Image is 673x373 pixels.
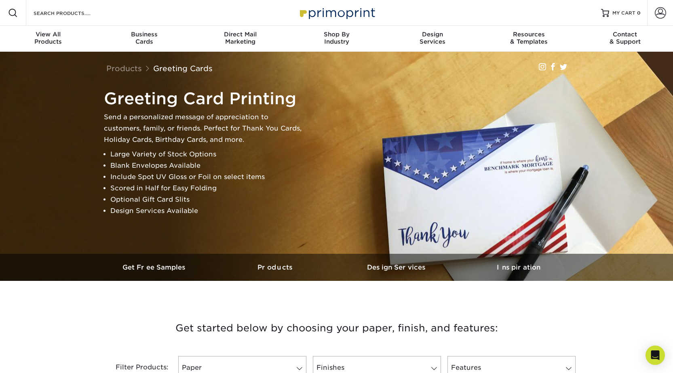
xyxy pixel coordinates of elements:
[481,31,577,38] span: Resources
[577,31,673,38] span: Contact
[384,31,481,45] div: Services
[637,10,641,16] span: 0
[577,26,673,52] a: Contact& Support
[384,26,481,52] a: DesignServices
[192,31,289,45] div: Marketing
[96,31,192,38] span: Business
[94,254,215,281] a: Get Free Samples
[110,194,306,205] li: Optional Gift Card Slits
[110,205,306,217] li: Design Services Available
[337,263,458,271] h3: Design Services
[33,8,112,18] input: SEARCH PRODUCTS.....
[104,89,306,108] h1: Greeting Card Printing
[100,310,573,346] h3: Get started below by choosing your paper, finish, and features:
[110,183,306,194] li: Scored in Half for Easy Folding
[96,31,192,45] div: Cards
[215,254,337,281] a: Products
[337,254,458,281] a: Design Services
[289,31,385,38] span: Shop By
[612,10,635,17] span: MY CART
[106,64,142,73] a: Products
[94,263,215,271] h3: Get Free Samples
[110,149,306,160] li: Large Variety of Stock Options
[289,26,385,52] a: Shop ByIndustry
[110,160,306,171] li: Blank Envelopes Available
[192,26,289,52] a: Direct MailMarketing
[481,26,577,52] a: Resources& Templates
[110,171,306,183] li: Include Spot UV Gloss or Foil on select items
[289,31,385,45] div: Industry
[2,348,69,370] iframe: Google Customer Reviews
[153,64,213,73] a: Greeting Cards
[481,31,577,45] div: & Templates
[96,26,192,52] a: BusinessCards
[646,346,665,365] div: Open Intercom Messenger
[104,112,306,145] p: Send a personalized message of appreciation to customers, family, or friends. Perfect for Thank Y...
[458,263,579,271] h3: Inspiration
[384,31,481,38] span: Design
[577,31,673,45] div: & Support
[215,263,337,271] h3: Products
[458,254,579,281] a: Inspiration
[192,31,289,38] span: Direct Mail
[296,4,377,21] img: Primoprint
